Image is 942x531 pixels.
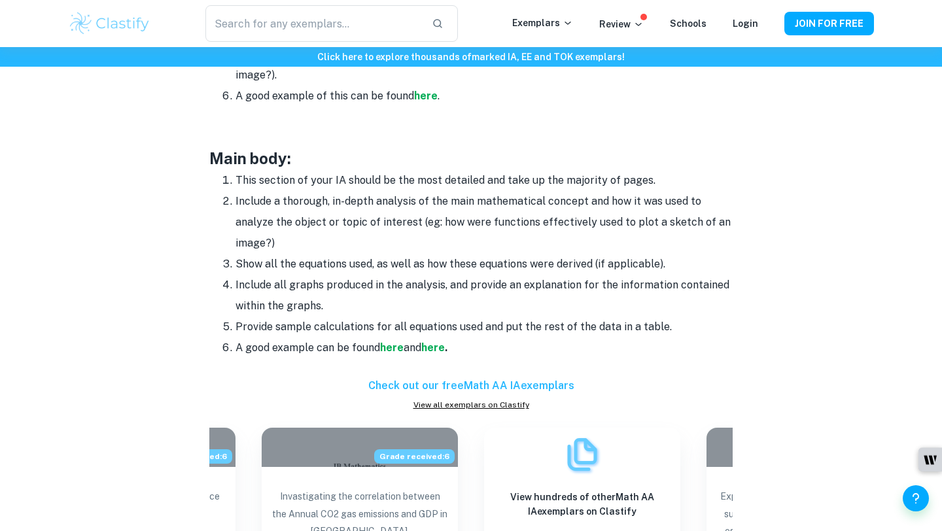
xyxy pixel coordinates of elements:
p: Review [599,17,644,31]
h6: Check out our free Math AA IA exemplars [209,378,733,394]
li: Include a thorough, in-depth analysis of the main mathematical concept and how it was used to ana... [235,191,733,254]
input: Search for any exemplars... [205,5,421,42]
a: Schools [670,18,706,29]
li: A good example can be found and [235,337,733,358]
li: This section of your IA should be the most detailed and take up the majority of pages. [235,170,733,191]
h3: Main body: [209,146,733,170]
button: JOIN FOR FREE [784,12,874,35]
img: Clastify logo [68,10,151,37]
li: Include all graphs produced in the analysis, and provide an explanation for the information conta... [235,275,733,317]
a: here [414,90,438,102]
li: Provide sample calculations for all equations used and put the rest of the data in a table. [235,317,733,337]
img: Exemplars [563,435,602,474]
p: Exemplars [512,16,573,30]
a: View all exemplars on Clastify [209,399,733,411]
button: Help and Feedback [903,485,929,511]
li: Show all the equations used, as well as how these equations were derived (if applicable). [235,254,733,275]
h6: Click here to explore thousands of marked IA, EE and TOK exemplars ! [3,50,939,64]
h6: View hundreds of other Math AA IA exemplars on Clastify [495,490,670,519]
li: A good example of this can be found . [235,86,733,107]
strong: . [445,341,447,354]
a: here [421,341,445,354]
a: here [380,341,404,354]
span: Grade received: 6 [374,449,455,464]
a: Login [733,18,758,29]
